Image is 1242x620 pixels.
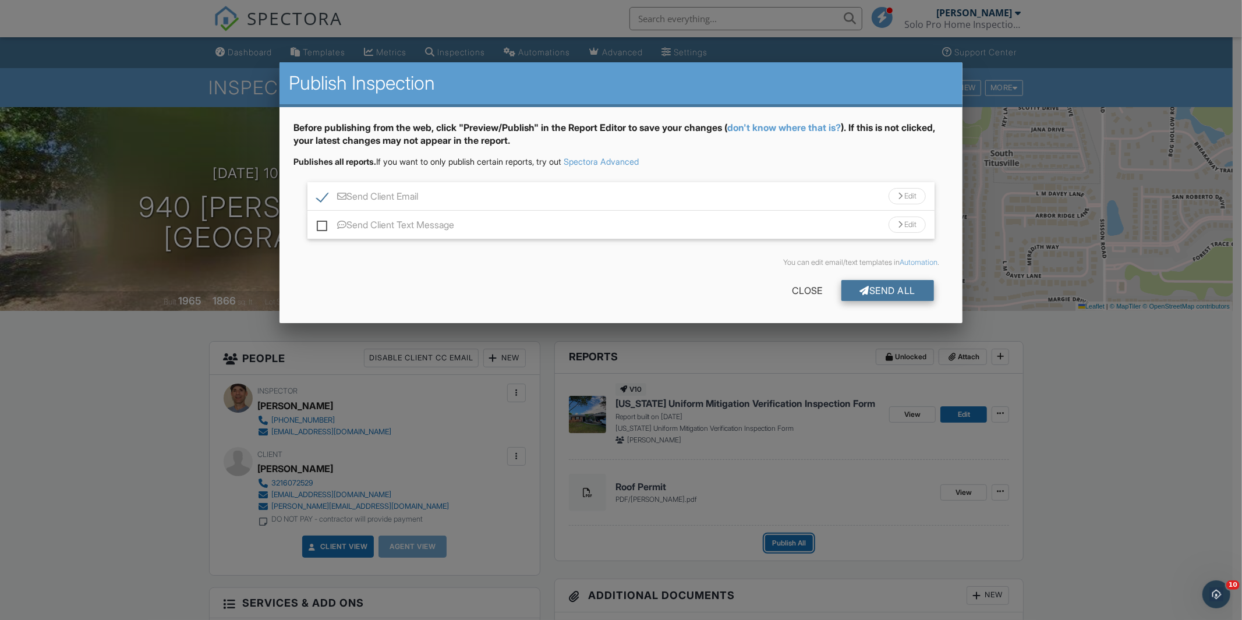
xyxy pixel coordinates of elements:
[900,258,937,267] a: Automation
[1202,580,1230,608] iframe: Intercom live chat
[1226,580,1240,590] span: 10
[317,219,454,234] label: Send Client Text Message
[293,121,949,157] div: Before publishing from the web, click "Preview/Publish" in the Report Editor to save your changes...
[293,157,376,166] strong: Publishes all reports.
[727,122,841,133] a: don't know where that is?
[564,157,639,166] a: Spectora Advanced
[774,280,841,301] div: Close
[289,72,953,95] h2: Publish Inspection
[841,280,935,301] div: Send All
[317,191,418,206] label: Send Client Email
[889,217,926,233] div: Edit
[303,258,939,267] div: You can edit email/text templates in .
[889,188,926,204] div: Edit
[293,157,561,166] span: If you want to only publish certain reports, try out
